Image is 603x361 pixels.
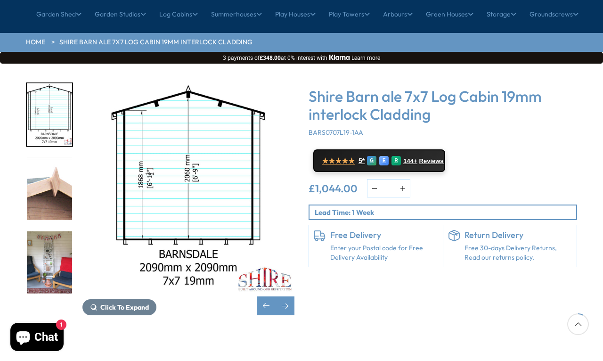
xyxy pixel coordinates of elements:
[27,231,72,294] img: Barnsdale_10_89fa1002-dcc5-4355-b482-44fa3357cca6_200x200.jpg
[159,2,198,26] a: Log Cabins
[403,157,417,165] span: 144+
[27,157,72,220] img: Barnsdale_4_44a7cdb4-3fac-4661-b446-5fa5fa5cb6c2_200x200.jpg
[95,2,146,26] a: Garden Studios
[82,82,294,295] img: Shire Barn ale 7x7 Log Cabin 19mm interlock Cladding - Best Shed
[464,230,572,240] h6: Return Delivery
[26,82,73,147] div: 6 / 11
[379,156,389,165] div: E
[100,303,149,312] span: Click To Expand
[211,2,262,26] a: Summerhouses
[257,296,276,315] div: Previous slide
[330,244,438,262] a: Enter your Postal code for Free Delivery Availability
[309,87,577,123] h3: Shire Barn ale 7x7 Log Cabin 19mm interlock Cladding
[276,296,294,315] div: Next slide
[82,299,156,315] button: Click To Expand
[309,128,363,137] span: BARS0707L19-1AA
[487,2,516,26] a: Storage
[329,2,370,26] a: Play Towers
[330,230,438,240] h6: Free Delivery
[464,244,572,262] p: Free 30-days Delivery Returns, Read our returns policy.
[8,323,66,353] inbox-online-store-chat: Shopify online store chat
[530,2,579,26] a: Groundscrews
[315,207,576,217] p: Lead Time: 1 Week
[426,2,473,26] a: Green Houses
[275,2,316,26] a: Play Houses
[59,38,253,47] a: Shire Barn ale 7x7 Log Cabin 19mm interlock Cladding
[309,183,358,194] ins: £1,044.00
[322,156,355,165] span: ★★★★★
[383,2,413,26] a: Arbours
[391,156,401,165] div: R
[26,230,73,295] div: 8 / 11
[419,157,444,165] span: Reviews
[82,82,294,315] div: 6 / 11
[36,2,81,26] a: Garden Shed
[313,149,445,172] a: ★★★★★ 5* G E R 144+ Reviews
[367,156,376,165] div: G
[26,38,45,47] a: HOME
[26,156,73,221] div: 7 / 11
[27,83,72,146] img: 7x72090x2090barnsdaleINTERNALSMMFTTEMP_8987014b-12b1-4f22-9f2d-505c097ecf83_200x200.jpg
